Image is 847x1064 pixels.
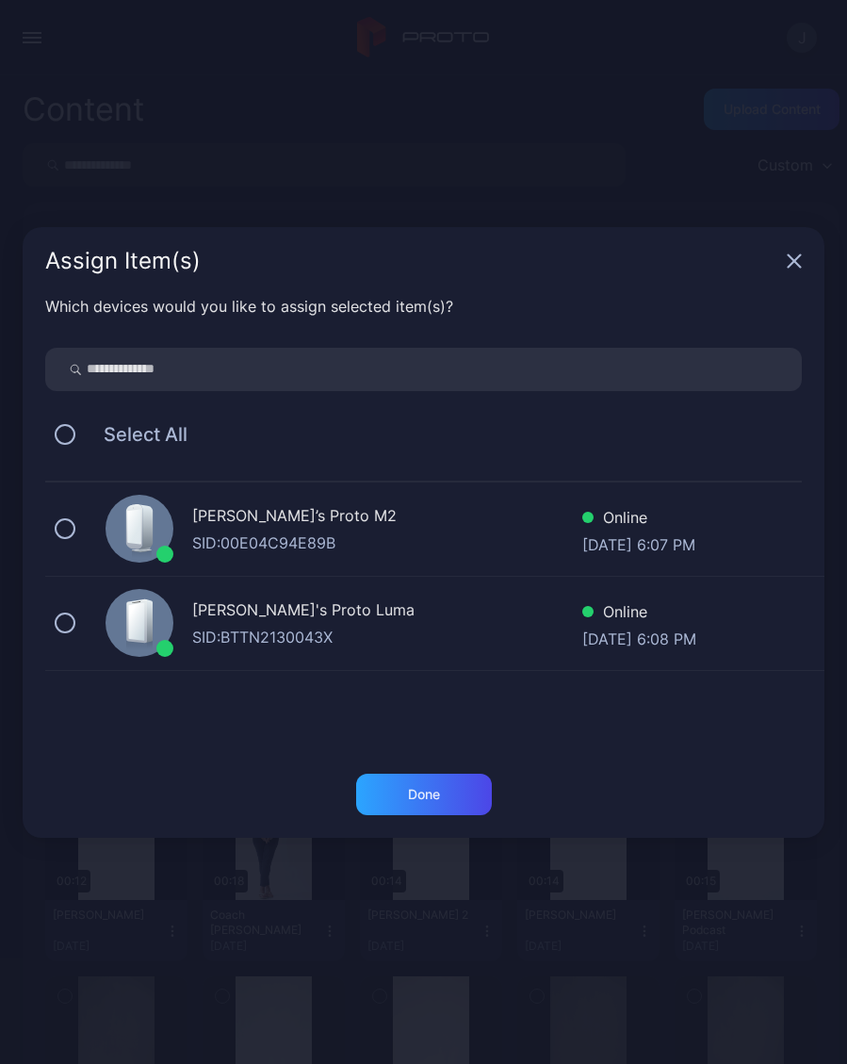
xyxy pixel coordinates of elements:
[356,774,492,815] button: Done
[582,506,695,533] div: Online
[45,295,802,318] div: Which devices would you like to assign selected item(s)?
[192,626,582,648] div: SID: BTTN2130043X
[582,628,696,647] div: [DATE] 6:08 PM
[408,787,440,802] div: Done
[45,250,779,272] div: Assign Item(s)
[192,532,582,554] div: SID: 00E04C94E89B
[582,533,695,552] div: [DATE] 6:07 PM
[192,504,582,532] div: [PERSON_NAME]’s Proto M2
[85,423,187,446] span: Select All
[582,600,696,628] div: Online
[192,598,582,626] div: [PERSON_NAME]'s Proto Luma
